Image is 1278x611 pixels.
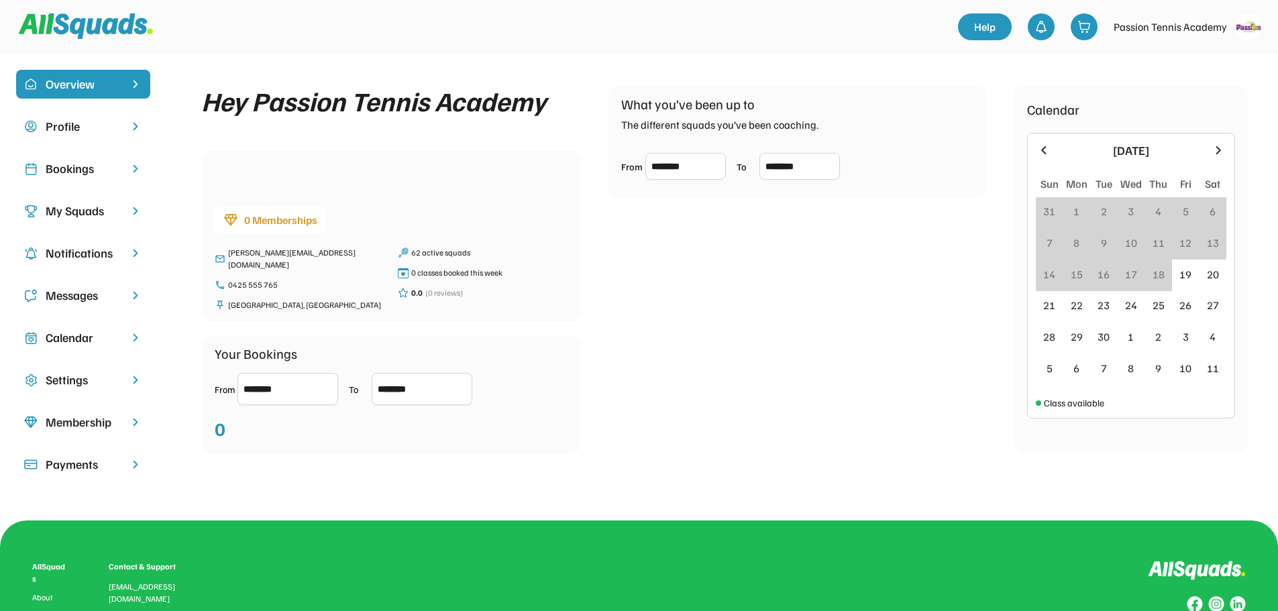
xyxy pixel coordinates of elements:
[1071,329,1083,345] div: 29
[1210,203,1216,219] div: 6
[1114,19,1227,35] div: Passion Tennis Academy
[46,75,121,93] div: Overview
[1071,266,1083,282] div: 15
[1183,329,1189,345] div: 3
[24,458,38,471] img: Icon%20%2815%29.svg
[129,331,142,344] img: chevron-right.svg
[129,458,142,471] img: chevron-right.svg
[129,289,142,302] img: chevron-right.svg
[1207,360,1219,376] div: 11
[24,78,38,91] img: home-smile.svg
[1044,396,1104,410] div: Class available
[215,382,235,396] div: From
[1153,235,1165,251] div: 11
[109,581,192,605] div: [EMAIL_ADDRESS][DOMAIN_NAME]
[215,343,297,364] div: Your Bookings
[215,158,295,199] img: yH5BAEAAAAALAAAAAABAAEAAAIBRAA7
[1235,13,1262,40] img: logo_square.gif
[228,299,384,311] div: [GEOGRAPHIC_DATA], [GEOGRAPHIC_DATA]
[1125,266,1137,282] div: 17
[129,374,142,386] img: chevron-right.svg
[1027,99,1079,119] div: Calendar
[1101,203,1107,219] div: 2
[129,247,142,260] img: chevron-right.svg
[1179,235,1191,251] div: 12
[129,416,142,429] img: chevron-right.svg
[349,382,369,396] div: To
[1207,266,1219,282] div: 20
[621,94,755,114] div: What you’ve been up to
[1149,176,1167,192] div: Thu
[1128,203,1134,219] div: 3
[1183,203,1189,219] div: 5
[425,287,463,299] div: (0 reviews)
[1043,266,1055,282] div: 14
[32,561,68,585] div: AllSquads
[1128,360,1134,376] div: 8
[129,205,142,217] img: chevron-right.svg
[1101,235,1107,251] div: 9
[1125,235,1137,251] div: 10
[24,162,38,176] img: Icon%20copy%202.svg
[24,374,38,387] img: Icon%20copy%2016.svg
[1034,20,1048,34] img: bell-03%20%281%29.svg
[46,244,121,262] div: Notifications
[1210,329,1216,345] div: 4
[1066,176,1087,192] div: Mon
[1155,203,1161,219] div: 4
[1047,360,1053,376] div: 5
[228,247,384,271] div: [PERSON_NAME][EMAIL_ADDRESS][DOMAIN_NAME]
[1207,235,1219,251] div: 13
[201,86,546,115] div: Hey Passion Tennis Academy
[1179,360,1191,376] div: 10
[19,13,153,39] img: Squad%20Logo.svg
[411,287,423,299] div: 0.0
[46,286,121,304] div: Messages
[1077,20,1091,34] img: shopping-cart-01%20%281%29.svg
[46,371,121,389] div: Settings
[24,416,38,429] img: Icon%20copy%208.svg
[1153,297,1165,313] div: 25
[24,247,38,260] img: Icon%20copy%204.svg
[129,78,142,91] img: chevron-right%20copy%203.svg
[46,455,121,474] div: Payments
[1096,176,1112,192] div: Tue
[24,205,38,218] img: Icon%20copy%203.svg
[46,160,121,178] div: Bookings
[411,247,568,259] div: 62 active squads
[1098,266,1110,282] div: 16
[1043,329,1055,345] div: 28
[24,289,38,302] img: Icon%20copy%205.svg
[1059,142,1204,160] div: [DATE]
[1041,176,1059,192] div: Sun
[46,202,121,220] div: My Squads
[1155,360,1161,376] div: 9
[1101,360,1107,376] div: 7
[244,212,317,228] div: 0 Memberships
[1120,176,1142,192] div: Wed
[1207,297,1219,313] div: 27
[215,414,225,443] div: 0
[46,413,121,431] div: Membership
[1098,297,1110,313] div: 23
[1047,235,1053,251] div: 7
[1073,360,1079,376] div: 6
[1098,329,1110,345] div: 30
[737,160,757,174] div: To
[958,13,1012,40] a: Help
[228,279,384,291] div: 0425 555 765
[1073,235,1079,251] div: 8
[1071,297,1083,313] div: 22
[1128,329,1134,345] div: 1
[1043,297,1055,313] div: 21
[1153,266,1165,282] div: 18
[129,120,142,133] img: chevron-right.svg
[46,117,121,135] div: Profile
[129,162,142,175] img: chevron-right.svg
[1179,266,1191,282] div: 19
[1205,176,1220,192] div: Sat
[1073,203,1079,219] div: 1
[24,331,38,345] img: Icon%20copy%207.svg
[109,561,192,573] div: Contact & Support
[1180,176,1191,192] div: Fri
